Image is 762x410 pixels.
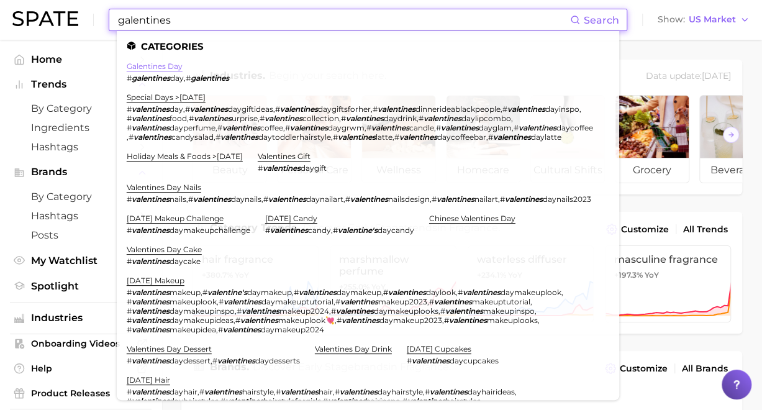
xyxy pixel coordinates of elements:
[10,50,152,69] a: Home
[299,288,337,297] em: valentines
[189,114,194,123] span: #
[308,225,331,235] span: candy
[170,288,201,297] span: makeup
[231,194,261,204] span: daynails
[260,123,283,132] span: coffee
[199,387,204,396] span: #
[620,363,668,374] span: Customize
[220,132,258,142] em: valentines
[445,396,481,406] span: hairstyles
[127,152,243,161] a: holiday meals & foods >[DATE]
[217,356,255,365] em: valentines
[170,257,201,266] span: daycake
[127,245,202,254] a: valentines day cake
[436,123,441,132] span: #
[31,141,130,153] span: Hashtags
[10,75,152,94] button: Trends
[679,360,731,377] a: All Brands
[645,270,659,280] span: YoY
[280,104,318,114] em: valentines
[132,396,170,406] em: valentines
[472,297,530,306] span: makeuptutorial
[127,73,229,83] div: ,
[402,396,407,406] span: #
[127,114,132,123] span: #
[294,288,299,297] span: #
[479,123,512,132] span: dayglam
[366,396,401,406] span: hairinspo
[202,288,207,297] span: #
[127,183,201,192] a: valentines day nails
[127,194,591,204] div: , , , , ,
[170,114,187,123] span: food
[191,73,229,83] em: galentines
[132,194,170,204] em: valentines
[378,225,414,235] span: daycandy
[366,123,371,132] span: #
[170,316,234,325] span: daymakeupideas
[263,194,268,204] span: #
[333,132,338,142] span: #
[407,396,445,406] em: valentines
[255,356,300,365] span: daydesserts
[474,194,498,204] span: nailart
[346,114,384,123] em: valentines
[31,280,130,292] span: Spotlight
[235,316,240,325] span: #
[170,356,211,365] span: daydessert
[602,360,671,377] button: Customize
[505,194,543,204] em: valentines
[376,132,392,142] span: latte
[268,194,306,204] em: valentines
[247,288,292,297] span: daymakeup
[10,99,152,118] a: by Category
[127,214,224,223] a: [DATE] makeup challenge
[127,288,594,334] div: , , , , , , , , , , , , , , , , , ,
[186,73,191,83] span: #
[373,104,378,114] span: #
[319,387,333,396] span: hair
[658,16,685,23] span: Show
[194,114,232,123] em: valentines
[426,288,456,297] span: daylook
[444,316,449,325] span: #
[132,123,170,132] em: valentines
[170,387,197,396] span: dayhair
[519,123,556,132] em: valentines
[258,152,311,161] a: valentines gift
[493,132,531,142] em: valentines
[170,194,186,204] span: nails
[127,61,183,71] a: galentines day
[263,163,301,173] em: valentines
[463,288,501,297] em: valentines
[258,132,331,142] span: daytoddlerhairstyle
[468,387,515,396] span: dayhairideas
[338,225,378,235] em: valentine's
[31,255,130,266] span: My Watchlist
[225,396,263,406] em: valentines
[127,396,132,406] span: #
[132,114,170,123] em: valentines
[127,276,184,285] a: [DATE] makeup
[345,194,350,204] span: #
[127,41,609,52] li: Categories
[10,309,152,327] button: Industries
[31,166,130,178] span: Brands
[680,221,731,238] a: All Trends
[333,225,338,235] span: #
[129,132,134,142] span: #
[487,316,538,325] span: makeuplooks
[190,104,228,114] em: valentines
[323,396,328,406] span: #
[584,14,619,26] span: Search
[170,123,215,132] span: dayperfume
[301,163,327,173] span: daygift
[342,316,379,325] em: valentines
[10,163,152,181] button: Brands
[328,396,366,406] em: valentines
[424,114,461,123] em: valentines
[337,288,381,297] span: daymakeup
[440,306,445,316] span: #
[379,316,442,325] span: daymakeup2023
[212,356,217,365] span: #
